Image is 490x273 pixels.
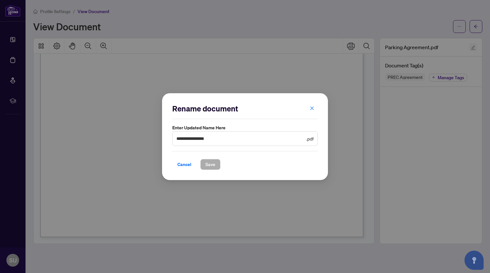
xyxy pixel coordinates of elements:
[172,124,318,131] label: Enter updated name here
[200,159,220,170] button: Save
[464,251,484,270] button: Open asap
[306,135,314,142] span: .pdf
[310,106,314,110] span: close
[177,159,191,169] span: Cancel
[172,159,197,170] button: Cancel
[172,103,318,114] h2: Rename document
